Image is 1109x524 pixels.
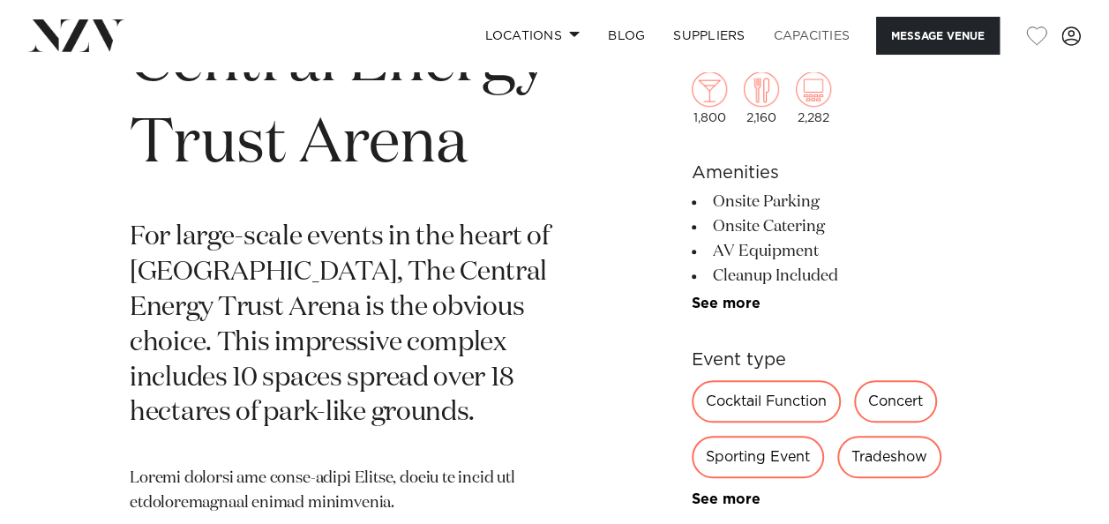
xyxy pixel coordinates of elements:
a: BLOG [594,17,659,55]
div: 2,282 [796,71,831,124]
button: Message Venue [876,17,1000,55]
div: Concert [854,380,937,423]
div: Cocktail Function [692,380,841,423]
li: AV Equipment [692,239,979,264]
p: For large-scale events in the heart of [GEOGRAPHIC_DATA], The Central Energy Trust Arena is the o... [130,221,566,431]
div: 2,160 [744,71,779,124]
li: Onsite Catering [692,214,979,239]
h6: Event type [692,347,979,373]
li: Onsite Parking [692,190,979,214]
div: 1,800 [692,71,727,124]
img: cocktail.png [692,71,727,107]
img: theatre.png [796,71,831,107]
a: SUPPLIERS [659,17,759,55]
div: Sporting Event [692,436,824,478]
h6: Amenities [692,160,979,186]
img: nzv-logo.png [28,19,124,51]
div: Tradeshow [837,436,941,478]
h1: Central Energy Trust Arena [130,23,566,185]
a: Capacities [760,17,865,55]
a: Locations [470,17,594,55]
img: dining.png [744,71,779,107]
li: Cleanup Included [692,264,979,288]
